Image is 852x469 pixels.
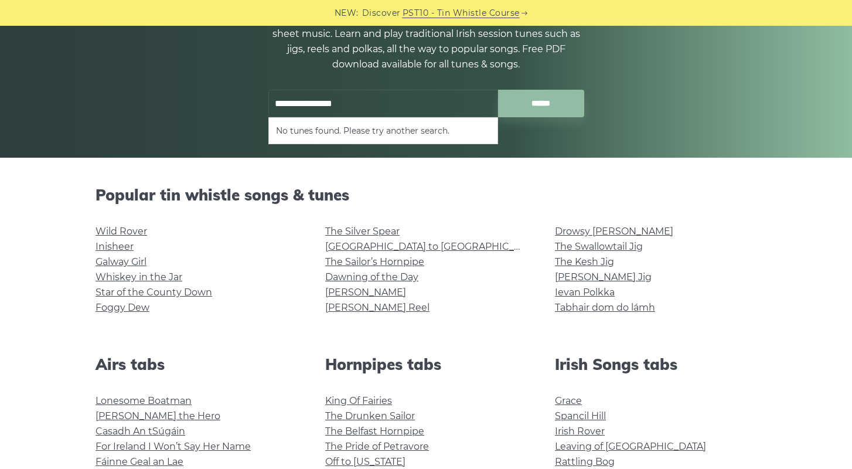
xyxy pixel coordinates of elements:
[335,6,359,20] span: NEW:
[96,287,212,298] a: Star of the County Down
[555,287,615,298] a: Ievan Polkka
[96,302,149,313] a: Foggy Dew
[325,355,527,373] h2: Hornpipes tabs
[268,11,584,72] p: 1000+ Irish tin whistle (penny whistle) tabs and notes with the sheet music. Learn and play tradi...
[325,256,424,267] a: The Sailor’s Hornpipe
[325,426,424,437] a: The Belfast Hornpipe
[96,186,756,204] h2: Popular tin whistle songs & tunes
[96,271,182,283] a: Whiskey in the Jar
[555,410,606,422] a: Spancil Hill
[555,456,615,467] a: Rattling Bog
[325,302,430,313] a: [PERSON_NAME] Reel
[325,271,418,283] a: Dawning of the Day
[555,256,614,267] a: The Kesh Jig
[325,226,400,237] a: The Silver Spear
[325,395,392,406] a: King Of Fairies
[555,226,673,237] a: Drowsy [PERSON_NAME]
[325,441,429,452] a: The Pride of Petravore
[362,6,401,20] span: Discover
[96,441,251,452] a: For Ireland I Won’t Say Her Name
[96,226,147,237] a: Wild Rover
[555,426,605,437] a: Irish Rover
[96,241,134,252] a: Inisheer
[325,287,406,298] a: [PERSON_NAME]
[96,256,146,267] a: Galway Girl
[555,441,706,452] a: Leaving of [GEOGRAPHIC_DATA]
[96,426,185,437] a: Casadh An tSúgáin
[325,241,541,252] a: [GEOGRAPHIC_DATA] to [GEOGRAPHIC_DATA]
[555,355,756,373] h2: Irish Songs tabs
[555,241,643,252] a: The Swallowtail Jig
[96,410,220,422] a: [PERSON_NAME] the Hero
[555,271,652,283] a: [PERSON_NAME] Jig
[403,6,520,20] a: PST10 - Tin Whistle Course
[325,456,405,467] a: Off to [US_STATE]
[555,395,582,406] a: Grace
[276,124,490,138] li: No tunes found. Please try another search.
[325,410,415,422] a: The Drunken Sailor
[555,302,655,313] a: Tabhair dom do lámh
[96,355,297,373] h2: Airs tabs
[96,395,192,406] a: Lonesome Boatman
[96,456,183,467] a: Fáinne Geal an Lae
